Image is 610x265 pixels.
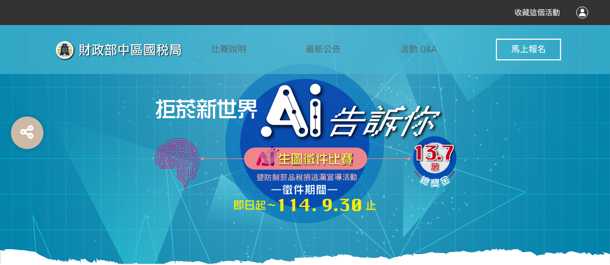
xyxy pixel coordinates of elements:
[212,25,247,74] a: 比賽說明
[511,44,546,54] span: 馬上報名
[49,36,212,64] img: 「拒菸新世界 AI告訴你」防制菸品稅捐逃漏 徵件比賽
[306,44,341,54] span: 最新公告
[514,8,560,17] span: 收藏這個活動
[496,39,561,60] button: 馬上報名
[142,63,468,226] img: 「拒菸新世界 AI告訴你」防制菸品稅捐逃漏 徵件比賽
[400,44,437,54] span: 活動 Q&A
[212,44,247,54] span: 比賽說明
[306,25,341,74] a: 最新公告
[400,25,437,74] a: 活動 Q&A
